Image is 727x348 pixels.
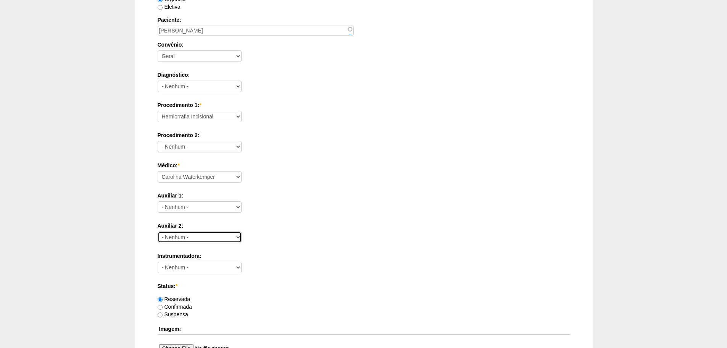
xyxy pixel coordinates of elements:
input: Suspensa [158,312,163,317]
label: Procedimento 1: [158,101,570,109]
label: Diagnóstico: [158,71,570,79]
input: Confirmada [158,305,163,310]
label: Status: [158,282,570,290]
label: Instrumentadora: [158,252,570,260]
th: Imagem: [158,324,570,335]
label: Suspensa [158,311,188,317]
label: Procedimento 2: [158,131,570,139]
label: Confirmada [158,304,192,310]
span: Este campo é obrigatório. [199,102,201,108]
label: Reservada [158,296,190,302]
label: Convênio: [158,41,570,49]
input: Eletiva [158,5,163,10]
input: Reservada [158,297,163,302]
span: Este campo é obrigatório. [177,162,179,168]
label: Paciente: [158,16,570,24]
label: Eletiva [158,4,181,10]
span: Este campo é obrigatório. [176,283,177,289]
label: Auxiliar 2: [158,222,570,230]
label: Médico: [158,162,570,169]
label: Auxiliar 1: [158,192,570,199]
